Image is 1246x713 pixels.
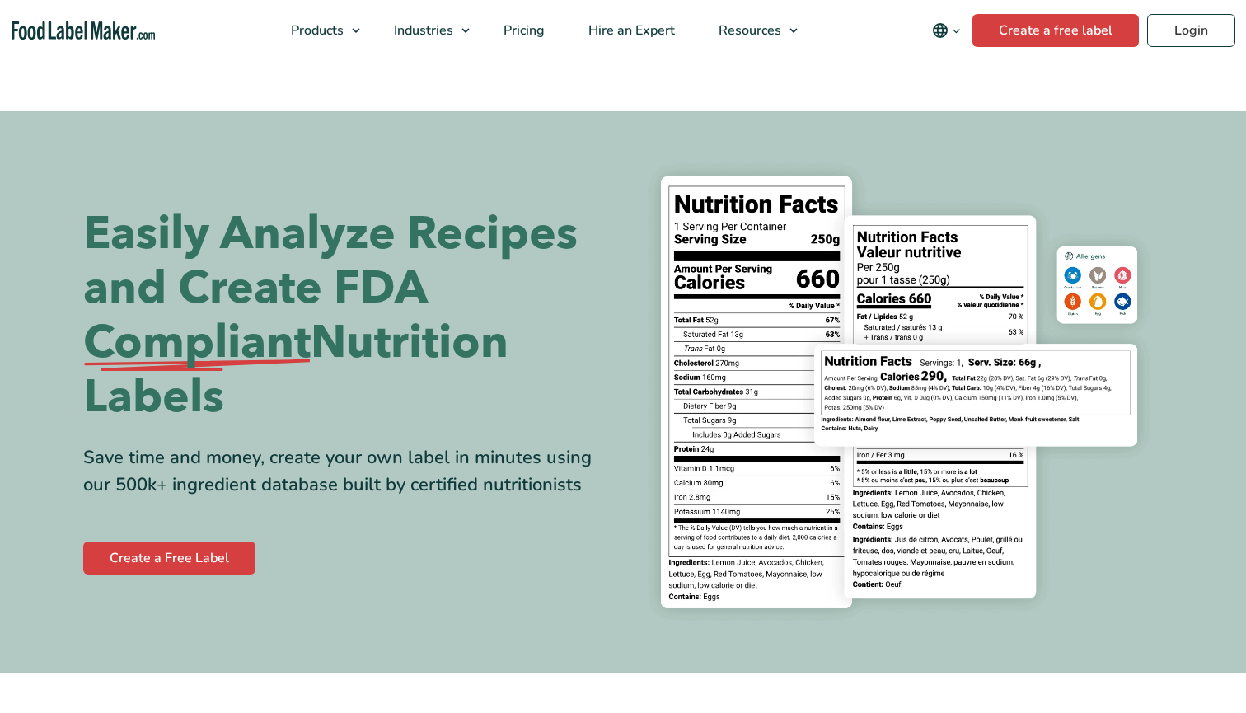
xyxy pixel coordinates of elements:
span: Hire an Expert [583,21,677,40]
div: Save time and money, create your own label in minutes using our 500k+ ingredient database built b... [83,444,611,499]
span: Compliant [83,316,311,370]
span: Pricing [499,21,546,40]
button: Change language [920,14,972,47]
span: Products [286,21,345,40]
a: Food Label Maker homepage [12,21,156,40]
a: Create a Free Label [83,542,255,575]
a: Login [1147,14,1235,47]
h1: Easily Analyze Recipes and Create FDA Nutrition Labels [83,207,611,425]
span: Resources [714,21,783,40]
a: Create a free label [972,14,1139,47]
span: Industries [389,21,455,40]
